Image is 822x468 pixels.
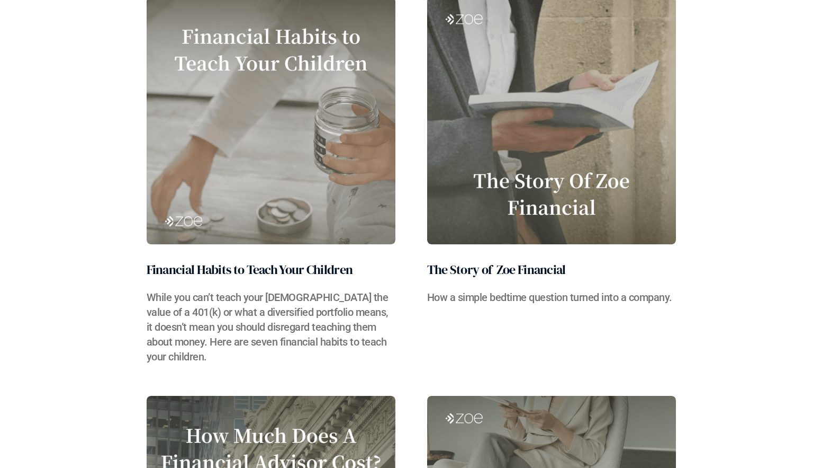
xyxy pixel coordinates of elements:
h2: Financial Habits to Teach Your Children [147,260,353,279]
h3: How a simple bedtime question turned into a company. [427,290,676,305]
h2: The Story of Zoe Financial [427,260,676,279]
h3: While you can’t teach your [DEMOGRAPHIC_DATA] the value of a 401(k) or what a diversified portfol... [147,290,395,364]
